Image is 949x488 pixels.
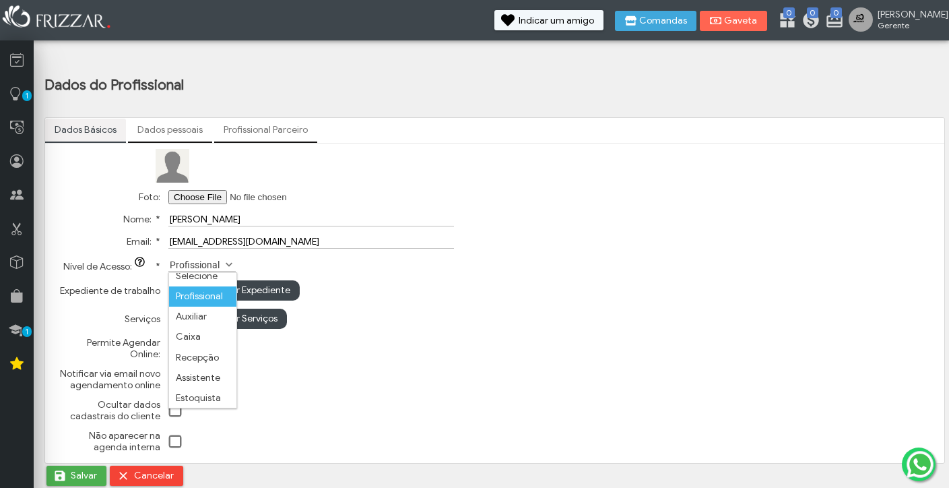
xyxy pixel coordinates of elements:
img: whatsapp.png [904,448,936,481]
li: Profissional [169,286,236,307]
span: 0 [783,7,795,18]
label: Email: [127,236,160,247]
button: Nível de Acesso:* [132,257,151,270]
label: Nome: [123,214,160,225]
label: Profissional [168,258,224,271]
label: Não aparecer na agenda interna [59,430,160,453]
li: Selecione [169,266,236,286]
li: Auxiliar [169,307,236,327]
span: 1 [22,90,32,101]
a: Profissional Parceiro [214,119,317,142]
span: 0 [807,7,818,18]
span: Indicar um amigo [519,16,594,26]
span: Gaveta [724,16,758,26]
a: Dados pessoais [128,119,212,142]
h2: Dados do Profissional [44,76,945,94]
li: Caixa [169,327,236,347]
span: [PERSON_NAME] [878,9,938,20]
label: Serviços [125,313,160,325]
label: Notificar via email novo agendamento online [59,368,160,391]
span: Gerente [878,20,938,30]
li: Estoquista [169,388,236,408]
button: Salvar [46,466,106,486]
span: Salvar [71,466,97,486]
a: [PERSON_NAME] Gerente [849,7,942,34]
li: Recepção [169,348,236,368]
label: Foto: [139,191,160,203]
button: Indicar um amigo [494,10,603,30]
button: Comandas [615,11,696,31]
li: Assistente [169,368,236,388]
span: 0 [830,7,842,18]
span: 1 [22,326,32,337]
label: Expediente de trabalho [60,285,160,297]
button: Cancelar [110,466,183,486]
span: Cancelar [134,466,174,486]
a: 0 [801,11,815,32]
label: Permite Agendar Online: [59,337,160,360]
label: Nível de Acesso: [63,261,160,272]
span: Comandas [639,16,687,26]
label: Ocultar dados cadastrais do cliente [59,399,160,422]
a: Dados Básicos [45,119,126,142]
button: Gaveta [700,11,767,31]
a: 0 [825,11,839,32]
span: Configurar Expediente [193,280,290,301]
a: 0 [778,11,791,32]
